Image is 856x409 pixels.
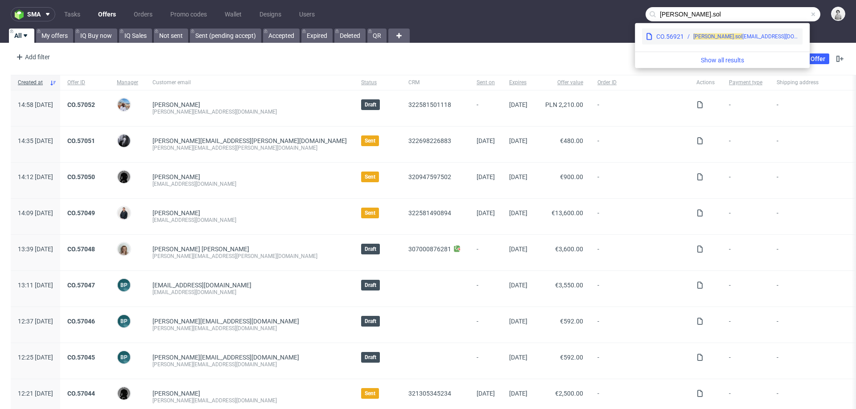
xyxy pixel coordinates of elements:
[365,354,376,361] span: Draft
[118,279,130,291] figcaption: BP
[509,282,527,289] span: [DATE]
[152,253,347,260] div: [PERSON_NAME][EMAIL_ADDRESS][PERSON_NAME][DOMAIN_NAME]
[477,137,495,144] span: [DATE]
[263,29,300,43] a: Accepted
[729,318,762,332] span: -
[152,209,200,217] a: [PERSON_NAME]
[693,33,742,40] span: [PERSON_NAME].sol
[597,390,682,404] span: -
[509,137,527,144] span: [DATE]
[301,29,333,43] a: Expired
[67,318,95,325] a: CO.57046
[477,245,495,260] span: -
[729,209,762,224] span: -
[597,282,682,296] span: -
[254,7,287,21] a: Designs
[509,354,527,361] span: [DATE]
[152,144,347,151] div: [PERSON_NAME][EMAIL_ADDRESS][PERSON_NAME][DOMAIN_NAME]
[118,171,130,183] img: Dawid Urbanowicz
[597,101,682,115] span: -
[477,79,495,86] span: Sent on
[509,209,527,217] span: [DATE]
[11,7,55,21] button: sma
[509,173,527,180] span: [DATE]
[729,282,762,296] span: -
[18,282,53,289] span: 13:11 [DATE]
[367,29,387,43] a: QR
[365,137,375,144] span: Sent
[597,318,682,332] span: -
[365,390,375,397] span: Sent
[152,325,347,332] div: [PERSON_NAME][EMAIL_ADDRESS][DOMAIN_NAME]
[152,397,347,404] div: [PERSON_NAME][EMAIL_ADDRESS][DOMAIN_NAME]
[408,390,451,397] a: 321305345234
[36,29,73,43] a: My offers
[75,29,117,43] a: IQ Buy now
[152,180,347,188] div: [EMAIL_ADDRESS][DOMAIN_NAME]
[729,137,762,151] span: -
[18,79,46,86] span: Created at
[477,390,495,397] span: [DATE]
[152,354,299,361] span: [PERSON_NAME][EMAIL_ADDRESS][DOMAIN_NAME]
[190,29,261,43] a: Sent (pending accept)
[152,390,200,397] a: [PERSON_NAME]
[18,354,53,361] span: 12:25 [DATE]
[219,7,247,21] a: Wallet
[408,209,451,217] a: 322581490894
[118,207,130,219] img: Adrian Margula
[365,245,376,253] span: Draft
[832,8,844,20] img: Dudek Mariola
[128,7,158,21] a: Orders
[67,282,95,289] a: CO.57047
[361,79,394,86] span: Status
[152,79,347,86] span: Customer email
[18,209,53,217] span: 14:09 [DATE]
[560,354,583,361] span: €592.00
[555,390,583,397] span: €2,500.00
[638,56,806,65] a: Show all results
[152,108,347,115] div: [PERSON_NAME][EMAIL_ADDRESS][DOMAIN_NAME]
[18,173,53,180] span: 14:12 [DATE]
[597,209,682,224] span: -
[118,98,130,111] img: Marta Kozłowska
[9,29,34,43] a: All
[597,79,682,86] span: Order ID
[729,390,762,404] span: -
[18,101,53,108] span: 14:58 [DATE]
[117,79,138,86] span: Manager
[555,245,583,253] span: €3,600.00
[477,282,495,296] span: -
[560,173,583,180] span: €900.00
[509,318,527,325] span: [DATE]
[509,101,527,108] span: [DATE]
[365,209,375,217] span: Sent
[365,173,375,180] span: Sent
[27,11,41,17] span: sma
[12,50,52,64] div: Add filter
[152,173,200,180] a: [PERSON_NAME]
[729,354,762,368] span: -
[59,7,86,21] a: Tasks
[696,79,715,86] span: Actions
[560,137,583,144] span: €480.00
[118,243,130,255] img: Monika Poźniak
[408,245,451,253] a: 307000876281
[477,173,495,180] span: [DATE]
[729,79,762,86] span: Payment type
[152,245,249,253] a: [PERSON_NAME] [PERSON_NAME]
[119,29,152,43] a: IQ Sales
[542,79,583,86] span: Offer value
[334,29,366,43] a: Deleted
[729,101,762,115] span: -
[15,9,27,20] img: logo
[597,245,682,260] span: -
[18,390,53,397] span: 12:21 [DATE]
[67,173,95,180] a: CO.57050
[560,318,583,325] span: €592.00
[365,318,376,325] span: Draft
[551,209,583,217] span: €13,600.00
[118,135,130,147] img: Philippe Dubuy
[18,245,53,253] span: 13:39 [DATE]
[545,101,583,108] span: PLN 2,210.00
[509,245,527,253] span: [DATE]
